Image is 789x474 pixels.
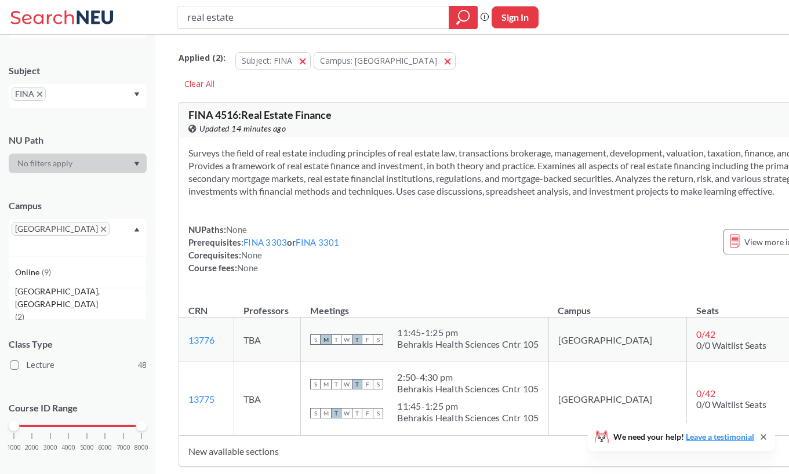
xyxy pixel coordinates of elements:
[341,379,352,389] span: W
[352,334,362,345] span: T
[341,408,352,418] span: W
[188,108,332,121] span: FINA 4516 : Real Estate Finance
[696,388,715,399] span: 0 / 42
[397,400,539,412] div: 11:45 - 1:25 pm
[548,362,687,436] td: [GEOGRAPHIC_DATA]
[352,408,362,418] span: T
[301,293,548,318] th: Meetings
[15,266,42,279] span: Online
[362,408,373,418] span: F
[179,52,226,64] span: Applied ( 2 ):
[134,444,148,451] span: 8000
[321,408,331,418] span: M
[15,312,24,322] span: ( 2 )
[373,379,383,389] span: S
[242,55,292,66] span: Subject: FINA
[188,334,214,345] a: 13776
[362,379,373,389] span: F
[241,250,262,260] span: None
[492,6,539,28] button: Sign In
[373,408,383,418] span: S
[25,444,39,451] span: 2000
[9,134,147,147] div: NU Path
[235,52,311,70] button: Subject: FINA
[321,334,331,345] span: M
[234,362,301,436] td: TBA
[61,444,75,451] span: 4000
[341,334,352,345] span: W
[696,329,715,340] span: 0 / 42
[320,55,437,66] span: Campus: [GEOGRAPHIC_DATA]
[9,154,147,173] div: Dropdown arrow
[9,199,147,212] div: Campus
[234,318,301,362] td: TBA
[12,87,46,101] span: FINAX to remove pill
[397,338,539,350] div: Behrakis Health Sciences Cntr 105
[352,379,362,389] span: T
[613,433,754,441] span: We need your help!
[9,84,147,108] div: FINAX to remove pillDropdown arrow
[9,338,147,351] span: Class Type
[397,383,539,395] div: Behrakis Health Sciences Cntr 105
[548,318,687,362] td: [GEOGRAPHIC_DATA]
[310,408,321,418] span: S
[188,223,340,274] div: NUPaths: Prerequisites: or Corequisites: Course fees:
[310,334,321,345] span: S
[188,393,214,404] a: 13775
[98,444,112,451] span: 6000
[331,379,341,389] span: T
[134,92,140,97] svg: Dropdown arrow
[331,408,341,418] span: T
[80,444,94,451] span: 5000
[117,444,130,451] span: 7000
[137,359,147,371] span: 48
[199,122,286,135] span: Updated 14 minutes ago
[134,227,140,232] svg: Dropdown arrow
[397,412,539,424] div: Behrakis Health Sciences Cntr 105
[234,293,301,318] th: Professors
[696,399,766,410] span: 0/0 Waitlist Seats
[42,267,51,277] span: ( 9 )
[37,92,42,97] svg: X to remove pill
[237,262,258,273] span: None
[314,52,456,70] button: Campus: [GEOGRAPHIC_DATA]
[373,334,383,345] span: S
[188,304,208,317] div: CRN
[321,379,331,389] span: M
[134,162,140,166] svg: Dropdown arrow
[686,432,754,442] a: Leave a testimonial
[296,237,339,247] a: FINA 3301
[12,222,110,236] span: [GEOGRAPHIC_DATA]X to remove pill
[226,224,247,235] span: None
[43,444,57,451] span: 3000
[7,444,21,451] span: 1000
[548,293,687,318] th: Campus
[179,75,220,93] div: Clear All
[9,64,147,77] div: Subject
[331,334,341,345] span: T
[15,285,146,311] span: [GEOGRAPHIC_DATA], [GEOGRAPHIC_DATA]
[101,227,106,232] svg: X to remove pill
[9,402,147,415] p: Course ID Range
[9,219,147,256] div: [GEOGRAPHIC_DATA]X to remove pillDropdown arrowOnline(9)[GEOGRAPHIC_DATA], [GEOGRAPHIC_DATA](2)
[186,8,441,27] input: Class, professor, course number, "phrase"
[449,6,478,29] div: magnifying glass
[696,340,766,351] span: 0/0 Waitlist Seats
[310,379,321,389] span: S
[362,334,373,345] span: F
[397,327,539,338] div: 11:45 - 1:25 pm
[10,358,147,373] label: Lecture
[397,371,539,383] div: 2:50 - 4:30 pm
[243,237,287,247] a: FINA 3303
[456,9,470,25] svg: magnifying glass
